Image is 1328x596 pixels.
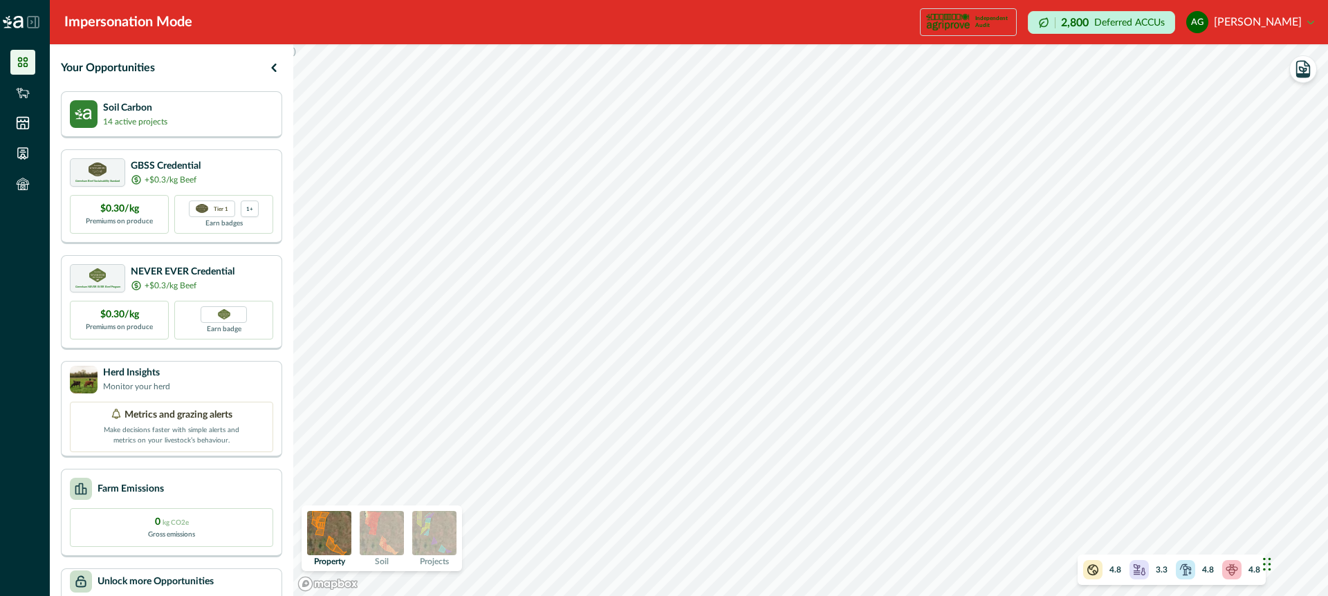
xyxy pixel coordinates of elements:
[103,366,170,380] p: Herd Insights
[103,101,167,115] p: Soil Carbon
[375,557,389,566] p: Soil
[145,174,196,186] p: +$0.3/kg Beef
[205,217,243,229] p: Earn badges
[360,511,404,555] img: soil preview
[131,159,201,174] p: GBSS Credential
[214,204,228,213] p: Tier 1
[207,323,241,335] p: Earn badge
[926,11,970,33] img: certification logo
[412,511,456,555] img: projects preview
[1202,564,1214,576] p: 4.8
[241,201,259,217] div: more credentials avaialble
[75,180,120,183] p: Greenham Beef Sustainability Standard
[131,265,234,279] p: NEVER EVER Credential
[1259,530,1328,596] iframe: Chat Widget
[98,482,164,496] p: Farm Emissions
[64,12,192,32] div: Impersonation Mode
[100,308,139,322] p: $0.30/kg
[196,204,208,214] img: certification logo
[75,286,120,288] p: Greenham NEVER EVER Beef Program
[86,322,153,333] p: Premiums on produce
[1109,564,1121,576] p: 4.8
[920,8,1017,36] button: certification logoIndependent Audit
[218,309,230,319] img: Greenham NEVER EVER certification badge
[124,408,232,422] p: Metrics and grazing alerts
[100,202,139,216] p: $0.30/kg
[145,279,196,292] p: +$0.3/kg Beef
[307,511,351,555] img: property preview
[163,519,189,526] span: kg CO2e
[155,515,189,530] p: 0
[1263,543,1271,585] div: Drag
[89,162,107,176] img: certification logo
[1061,17,1089,28] p: 2,800
[148,530,195,540] p: Gross emissions
[1248,564,1260,576] p: 4.8
[975,15,1011,29] p: Independent Audit
[1186,6,1314,39] button: adam gunthorpe[PERSON_NAME]
[314,557,345,566] p: Property
[103,380,170,393] p: Monitor your herd
[98,575,214,589] p: Unlock more Opportunities
[102,422,241,446] p: Make decisions faster with simple alerts and metrics on your livestock’s behaviour.
[86,216,153,227] p: Premiums on produce
[297,576,358,592] a: Mapbox logo
[61,59,155,76] p: Your Opportunities
[1156,564,1168,576] p: 3.3
[89,268,107,282] img: certification logo
[1094,17,1165,28] p: Deferred ACCUs
[103,115,167,128] p: 14 active projects
[246,204,253,213] p: 1+
[3,16,24,28] img: Logo
[420,557,449,566] p: Projects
